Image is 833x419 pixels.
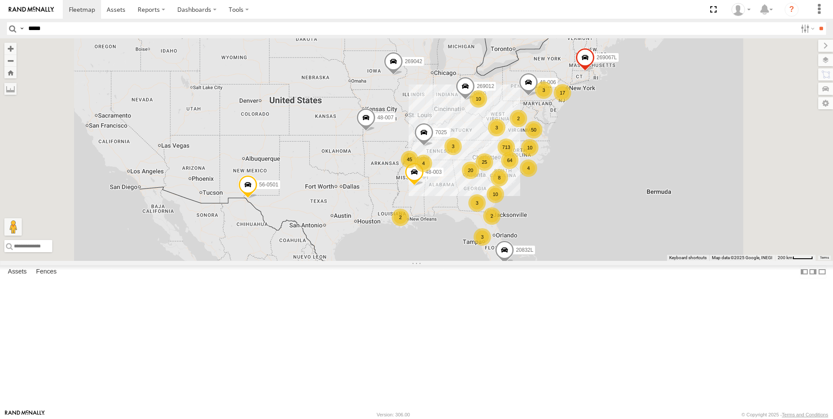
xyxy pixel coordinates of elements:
a: Terms (opens in new tab) [820,256,829,260]
div: 45 [401,151,418,168]
div: 3 [444,138,462,155]
div: 10 [470,90,487,108]
span: 48-003 [426,169,442,175]
div: 2 [510,110,527,127]
span: 269067L [596,54,617,61]
div: 64 [501,152,518,169]
div: 50 [525,121,542,139]
div: 17 [554,84,571,101]
label: Hide Summary Table [818,265,826,278]
div: 8 [491,169,508,186]
div: 3 [535,81,552,99]
div: 20 [462,162,479,179]
label: Search Filter Options [797,22,816,35]
label: Fences [32,266,61,278]
label: Measure [4,83,17,95]
div: 10 [487,186,504,203]
button: Drag Pegman onto the map to open Street View [4,218,22,236]
div: 2 [392,209,409,226]
span: 269042 [405,58,422,64]
div: © Copyright 2025 - [742,412,828,417]
a: Visit our Website [5,410,45,419]
span: 269012 [477,83,494,89]
button: Zoom Home [4,67,17,78]
i: ? [785,3,799,17]
div: 3 [468,194,486,212]
button: Zoom out [4,54,17,67]
a: Terms and Conditions [782,412,828,417]
div: 3 [488,119,505,136]
div: 713 [498,139,515,156]
button: Keyboard shortcuts [669,255,707,261]
div: 4 [520,159,537,177]
span: 56-0501 [259,182,278,188]
label: Dock Summary Table to the Left [800,265,809,278]
div: 3 [474,228,491,246]
label: Assets [3,266,31,278]
label: Map Settings [818,97,833,109]
div: 2 [483,207,501,225]
span: 48-007 [377,115,393,121]
div: Kevin McGiveron [728,3,754,16]
div: 10 [521,139,538,156]
span: Map data ©2025 Google, INEGI [712,255,772,260]
span: 200 km [778,255,792,260]
div: Version: 306.00 [377,412,410,417]
span: 48-006 [540,79,556,85]
button: Zoom in [4,43,17,54]
span: 7025 [435,129,447,135]
div: 25 [476,153,493,171]
div: 4 [415,155,432,172]
label: Dock Summary Table to the Right [809,265,817,278]
img: rand-logo.svg [9,7,54,13]
label: Search Query [18,22,25,35]
span: 20832L [516,247,533,253]
button: Map Scale: 200 km per 43 pixels [775,255,816,261]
